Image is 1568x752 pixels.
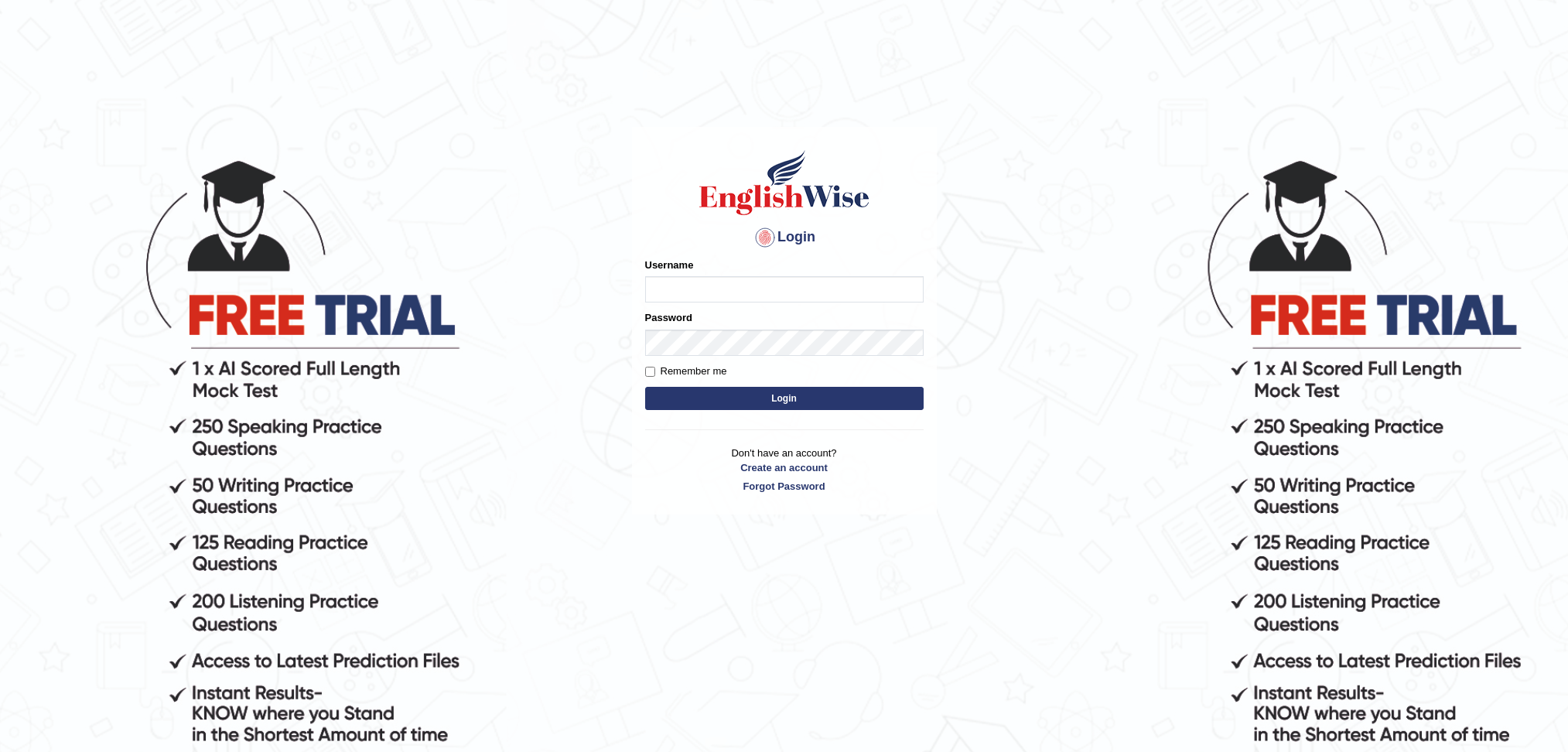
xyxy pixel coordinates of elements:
h4: Login [645,225,924,250]
input: Remember me [645,367,655,377]
img: Logo of English Wise sign in for intelligent practice with AI [696,148,873,217]
a: Forgot Password [645,479,924,494]
label: Remember me [645,364,727,379]
label: Password [645,310,692,325]
p: Don't have an account? [645,446,924,494]
button: Login [645,387,924,410]
a: Create an account [645,460,924,475]
label: Username [645,258,694,272]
